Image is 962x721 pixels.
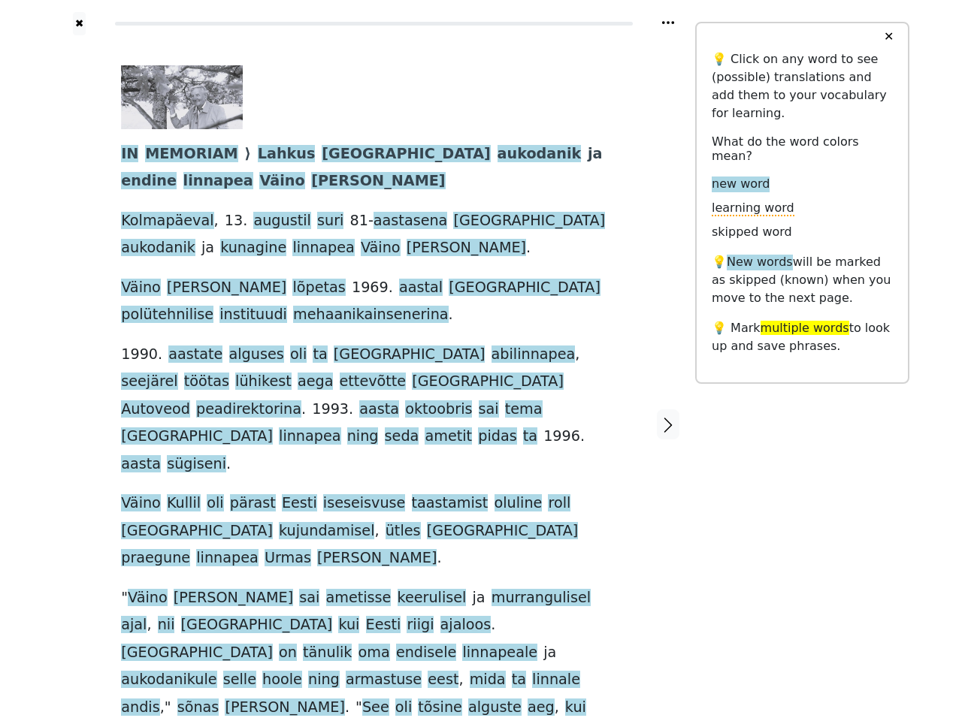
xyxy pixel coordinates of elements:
span: kui [338,616,359,635]
span: Kolmapäeval [121,212,213,231]
p: 💡 Mark to look up and save phrases. [712,319,893,355]
span: aasta [359,400,399,419]
span: sai [479,400,499,419]
span: ametit [425,427,472,446]
span: pärast [230,494,276,513]
img: 17077796t1h7019.jpg [121,65,243,129]
span: [GEOGRAPHIC_DATA] [121,427,273,446]
span: [GEOGRAPHIC_DATA] [322,145,491,164]
span: andis [121,698,159,717]
span: sügiseni [167,455,226,474]
span: keerulisel [398,589,467,608]
span: [PERSON_NAME] [174,589,293,608]
span: kunagine [220,239,286,258]
span: , [575,345,579,364]
span: aastate [168,345,222,364]
span: sõnas [177,698,219,717]
span: mida [470,671,506,689]
span: ja [588,145,603,164]
span: [PERSON_NAME] [225,698,344,717]
span: oma [358,644,390,662]
button: ✖ [73,12,86,35]
span: aastal [399,279,443,297]
span: praegune [121,549,190,568]
span: . [526,239,531,258]
span: ajal [121,616,147,635]
span: ta [523,427,537,446]
span: aukodanik [498,145,582,164]
span: . [580,427,585,446]
span: oli [290,345,307,364]
span: [GEOGRAPHIC_DATA] [334,345,486,364]
p: 💡 Click on any word to see (possible) translations and add them to your vocabulary for learning. [712,50,893,122]
span: . [349,400,353,419]
span: linnapea [292,239,354,258]
span: , [458,671,463,689]
span: alguses [229,345,284,364]
span: oktoobris [405,400,472,419]
span: new word [712,176,770,192]
span: [GEOGRAPHIC_DATA] [181,616,333,635]
span: lõpetas [292,279,345,297]
span: [PERSON_NAME] [311,172,445,191]
h6: What do the word colors mean? [712,134,893,163]
span: nii [158,616,175,635]
span: linnapea [183,172,253,191]
span: . [389,279,393,297]
span: 1969 [352,279,389,297]
span: ettevõtte [340,373,407,391]
span: aukodanik [121,239,195,258]
span: Väino [121,279,161,297]
span: learning word [712,201,794,216]
span: , [147,616,151,635]
span: tema [505,400,543,419]
span: . [345,698,349,717]
span: See [362,698,389,717]
span: linnapea [279,427,340,446]
span: . [301,400,306,419]
span: skipped word [712,225,792,240]
span: [GEOGRAPHIC_DATA] [121,644,273,662]
span: ja [201,239,214,258]
span: Kullil [167,494,201,513]
span: , [214,212,219,231]
span: MEMORIAM [145,145,237,164]
span: [PERSON_NAME] [407,239,526,258]
span: kui [565,698,586,717]
span: oli [207,494,223,513]
span: . [449,306,453,324]
span: ning [308,671,340,689]
span: peadirektorina [196,400,301,419]
span: " [121,589,128,608]
span: seda [385,427,419,446]
span: alguste [468,698,522,717]
span: " [355,698,362,717]
span: Väino [259,172,304,191]
span: pidas [478,427,516,446]
span: 1993 [312,400,349,419]
span: ⟩ [244,145,251,164]
span: ajaloos [440,616,492,635]
span: aega [298,373,334,391]
span: aasta [121,455,161,474]
span: oluline [495,494,543,513]
span: multiple words [761,321,849,335]
span: armastuse [346,671,422,689]
span: iseseisvuse [323,494,406,513]
span: selle [223,671,256,689]
span: ja [473,589,486,608]
span: ning [347,427,379,446]
span: [GEOGRAPHIC_DATA] [121,522,273,541]
span: Väino [121,494,161,513]
span: taastamist [412,494,489,513]
span: murrangulisel [492,589,591,608]
span: . [226,455,231,474]
span: abilinnapea [492,345,576,364]
span: IN [121,145,138,164]
span: riigi [407,616,434,635]
span: . [491,616,495,635]
span: tänulik [303,644,352,662]
span: Väino [361,239,401,258]
span: roll [548,494,570,513]
span: . [158,345,162,364]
